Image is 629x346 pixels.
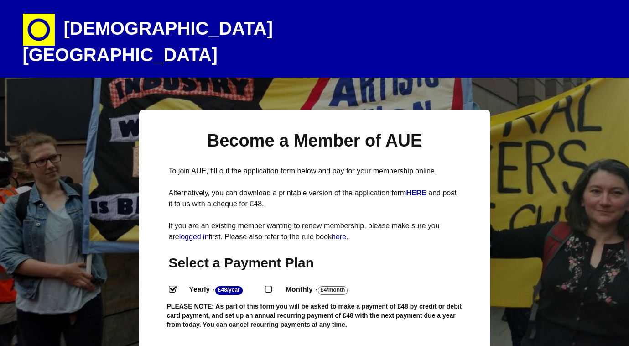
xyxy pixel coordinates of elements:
strong: HERE [406,189,426,197]
img: circle-e1448293145835.png [23,14,55,46]
strong: £48/Year [215,286,243,295]
label: Monthly - . [277,283,370,296]
a: HERE [406,189,428,197]
p: Alternatively, you can download a printable version of the application form and post it to us wit... [169,188,461,210]
h1: Become a Member of AUE [169,130,461,152]
strong: £4/Month [318,286,348,295]
p: If you are an existing member wanting to renew membership, please make sure you are first. Please... [169,220,461,242]
span: Select a Payment Plan [169,255,314,270]
p: To join AUE, fill out the application form below and pay for your membership online. [169,166,461,177]
label: Yearly - . [181,283,265,296]
a: logged in [179,233,209,241]
a: here [332,233,346,241]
